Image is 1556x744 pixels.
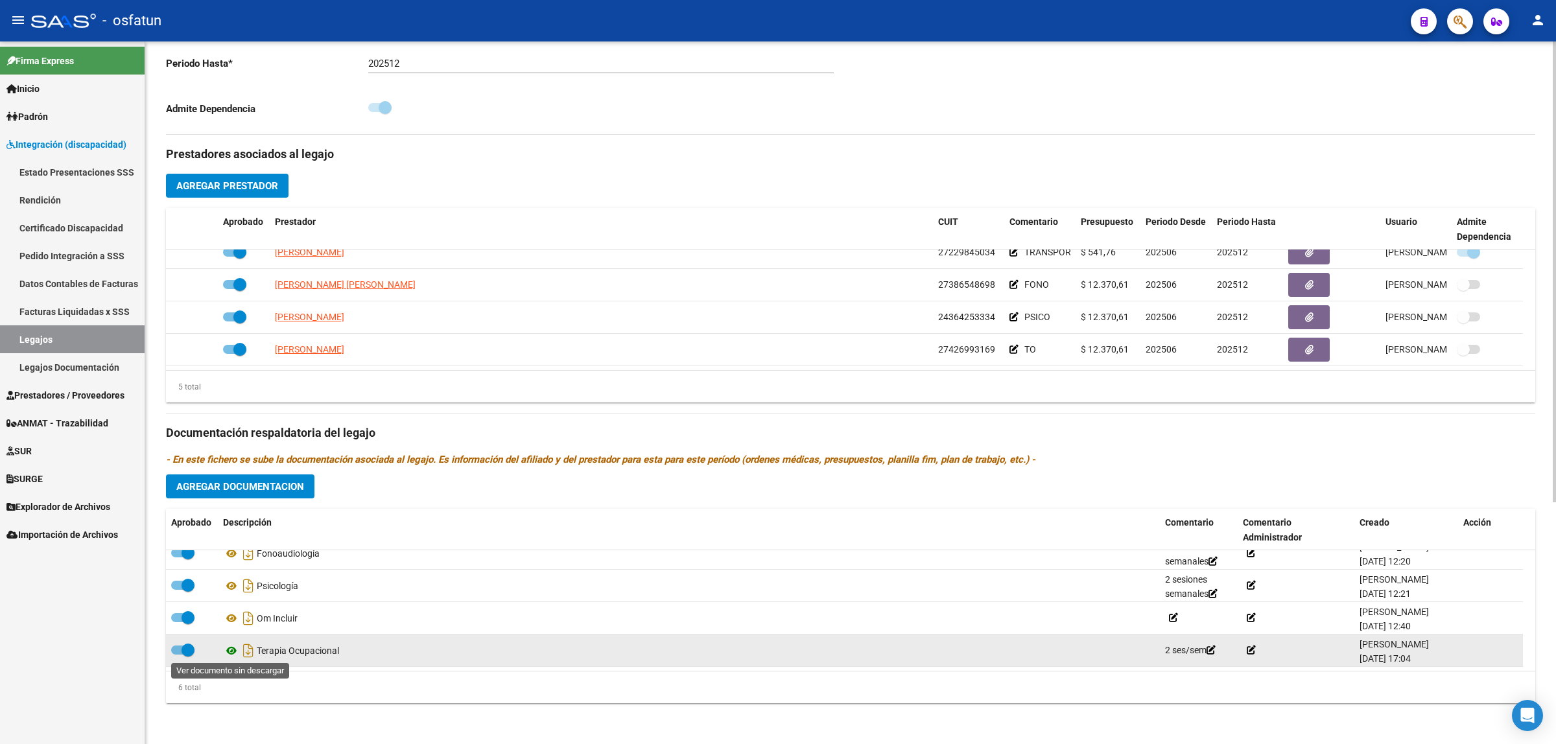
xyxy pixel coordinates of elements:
[171,517,211,528] span: Aprobado
[1458,509,1523,552] datatable-header-cell: Acción
[6,416,108,430] span: ANMAT - Trazabilidad
[1457,216,1511,242] span: Admite Dependencia
[933,208,1004,251] datatable-header-cell: CUIT
[1385,312,1487,322] span: [PERSON_NAME] [DATE]
[166,424,1535,442] h3: Documentación respaldatoria del legajo
[223,640,1155,661] div: Terapia Ocupacional
[1360,621,1411,631] span: [DATE] 12:40
[1024,344,1036,355] span: TO
[176,180,278,192] span: Agregar Prestador
[240,575,257,596] i: Descargar documento
[270,208,933,251] datatable-header-cell: Prestador
[1146,312,1177,322] span: 202506
[1140,208,1212,251] datatable-header-cell: Periodo Desde
[1081,247,1116,257] span: $ 541,76
[275,312,344,322] span: [PERSON_NAME]
[1385,216,1417,227] span: Usuario
[1217,279,1248,290] span: 202512
[1024,247,1081,257] span: TRANSPORTE
[1385,247,1487,257] span: [PERSON_NAME] [DATE]
[218,208,270,251] datatable-header-cell: Aprobado
[1243,517,1302,542] span: Comentario Administrador
[1380,208,1452,251] datatable-header-cell: Usuario
[1217,344,1248,355] span: 202512
[1360,574,1429,585] span: [PERSON_NAME]
[1360,607,1429,617] span: [PERSON_NAME]
[275,279,416,290] span: [PERSON_NAME] [PERSON_NAME]
[166,102,368,116] p: Admite Dependencia
[1217,216,1276,227] span: Periodo Hasta
[1452,208,1523,251] datatable-header-cell: Admite Dependencia
[6,137,126,152] span: Integración (discapacidad)
[166,474,314,498] button: Agregar Documentacion
[1360,517,1389,528] span: Creado
[1165,517,1214,528] span: Comentario
[166,509,218,552] datatable-header-cell: Aprobado
[1360,588,1411,599] span: [DATE] 12:21
[1360,653,1411,664] span: [DATE] 17:04
[1238,509,1354,552] datatable-header-cell: Comentario Administrador
[6,500,110,514] span: Explorador de Archivos
[1354,509,1458,552] datatable-header-cell: Creado
[240,640,257,661] i: Descargar documento
[1165,645,1216,655] span: 2 ses/sem
[1146,247,1177,257] span: 202506
[275,344,344,355] span: [PERSON_NAME]
[1081,279,1129,290] span: $ 12.370,61
[938,279,995,290] span: 27386548698
[1146,344,1177,355] span: 202506
[6,54,74,68] span: Firma Express
[1009,216,1058,227] span: Comentario
[1165,574,1218,599] span: 2 sesiones semanales
[1360,542,1429,552] span: [PERSON_NAME]
[1081,344,1129,355] span: $ 12.370,61
[223,575,1155,596] div: Psicología
[275,247,344,257] span: [PERSON_NAME]
[1160,509,1238,552] datatable-header-cell: Comentario
[1024,312,1050,322] span: PSICO
[1004,208,1076,251] datatable-header-cell: Comentario
[1081,216,1133,227] span: Presupuesto
[10,12,26,28] mat-icon: menu
[1024,279,1049,290] span: FONO
[1385,344,1487,355] span: [PERSON_NAME] [DATE]
[166,145,1535,163] h3: Prestadores asociados al legajo
[223,543,1155,564] div: Fonoaudiología
[166,454,1035,465] i: - En este fichero se sube la documentación asociada al legajo. Es información del afiliado y del ...
[1360,639,1429,649] span: [PERSON_NAME]
[1512,700,1543,731] div: Open Intercom Messenger
[1217,247,1248,257] span: 202512
[6,444,32,458] span: SUR
[218,509,1160,552] datatable-header-cell: Descripción
[1081,312,1129,322] span: $ 12.370,61
[1146,216,1206,227] span: Periodo Desde
[1360,556,1411,566] span: [DATE] 12:20
[1146,279,1177,290] span: 202506
[938,312,995,322] span: 24364253334
[166,174,289,198] button: Agregar Prestador
[6,110,48,124] span: Padrón
[166,56,368,71] p: Periodo Hasta
[223,517,272,528] span: Descripción
[102,6,161,35] span: - osfatun
[1076,208,1140,251] datatable-header-cell: Presupuesto
[166,680,201,695] div: 6 total
[223,216,263,227] span: Aprobado
[1385,279,1487,290] span: [PERSON_NAME] [DATE]
[1212,208,1283,251] datatable-header-cell: Periodo Hasta
[6,388,124,402] span: Prestadores / Proveedores
[240,608,257,629] i: Descargar documento
[6,472,43,486] span: SURGE
[275,216,316,227] span: Prestador
[6,82,40,96] span: Inicio
[176,481,304,493] span: Agregar Documentacion
[1463,517,1491,528] span: Acción
[1217,312,1248,322] span: 202512
[938,216,958,227] span: CUIT
[166,380,201,394] div: 5 total
[240,543,257,564] i: Descargar documento
[1530,12,1546,28] mat-icon: person
[6,528,118,542] span: Importación de Archivos
[223,608,1155,629] div: Om Incluir
[938,247,995,257] span: 27229845034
